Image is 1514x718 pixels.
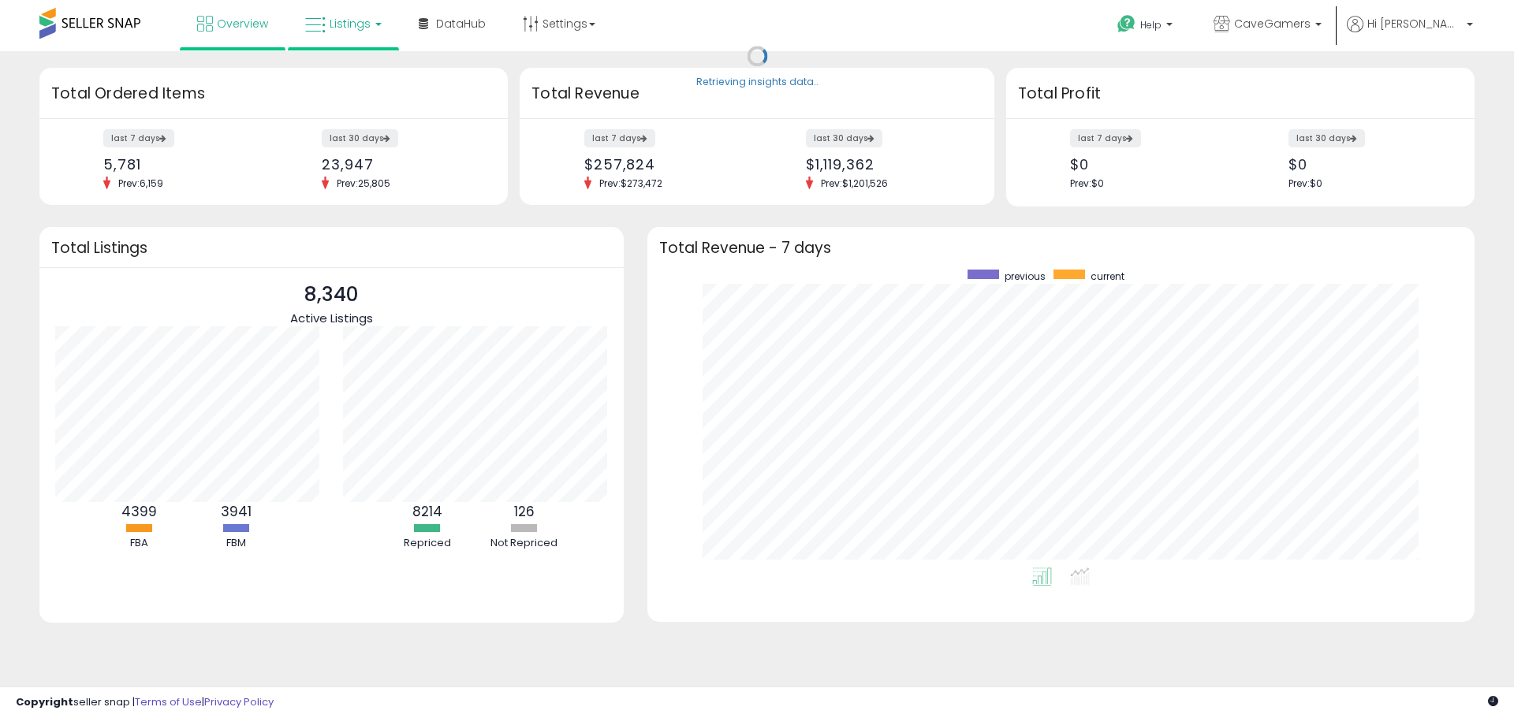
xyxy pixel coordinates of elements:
[110,177,171,190] span: Prev: 6,159
[1070,129,1141,147] label: last 7 days
[1367,16,1462,32] span: Hi [PERSON_NAME]
[659,242,1463,254] h3: Total Revenue - 7 days
[322,156,480,173] div: 23,947
[1018,83,1463,105] h3: Total Profit
[103,156,262,173] div: 5,781
[330,16,371,32] span: Listings
[16,694,73,709] strong: Copyright
[1140,18,1162,32] span: Help
[380,536,475,551] div: Repriced
[16,695,274,710] div: seller snap | |
[813,177,896,190] span: Prev: $1,201,526
[91,536,186,551] div: FBA
[188,536,283,551] div: FBM
[584,129,655,147] label: last 7 days
[1005,270,1046,283] span: previous
[696,76,819,90] div: Retrieving insights data..
[121,502,157,521] b: 4399
[221,502,252,521] b: 3941
[1234,16,1311,32] span: CaveGamers
[103,129,174,147] label: last 7 days
[51,242,612,254] h3: Total Listings
[1091,270,1124,283] span: current
[290,310,373,326] span: Active Listings
[514,502,535,521] b: 126
[806,129,882,147] label: last 30 days
[1105,2,1188,51] a: Help
[436,16,486,32] span: DataHub
[1117,14,1136,34] i: Get Help
[204,694,274,709] a: Privacy Policy
[290,280,373,310] p: 8,340
[477,536,572,551] div: Not Repriced
[584,156,745,173] div: $257,824
[135,694,202,709] a: Terms of Use
[51,83,496,105] h3: Total Ordered Items
[1288,129,1365,147] label: last 30 days
[1288,156,1447,173] div: $0
[1288,177,1322,190] span: Prev: $0
[412,502,442,521] b: 8214
[217,16,268,32] span: Overview
[591,177,670,190] span: Prev: $273,472
[322,129,398,147] label: last 30 days
[1347,16,1473,51] a: Hi [PERSON_NAME]
[1070,156,1229,173] div: $0
[1070,177,1104,190] span: Prev: $0
[806,156,967,173] div: $1,119,362
[329,177,398,190] span: Prev: 25,805
[531,83,983,105] h3: Total Revenue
